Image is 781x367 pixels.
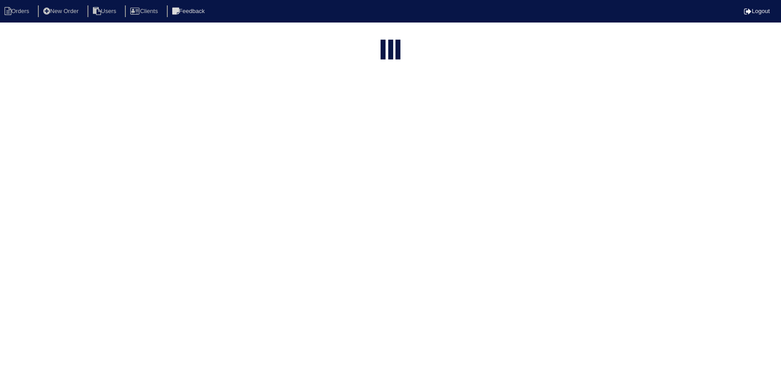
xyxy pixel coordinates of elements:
[744,8,770,14] a: Logout
[125,8,165,14] a: Clients
[87,5,124,18] li: Users
[167,5,212,18] li: Feedback
[388,40,393,64] div: loading...
[125,5,165,18] li: Clients
[87,8,124,14] a: Users
[38,8,86,14] a: New Order
[38,5,86,18] li: New Order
